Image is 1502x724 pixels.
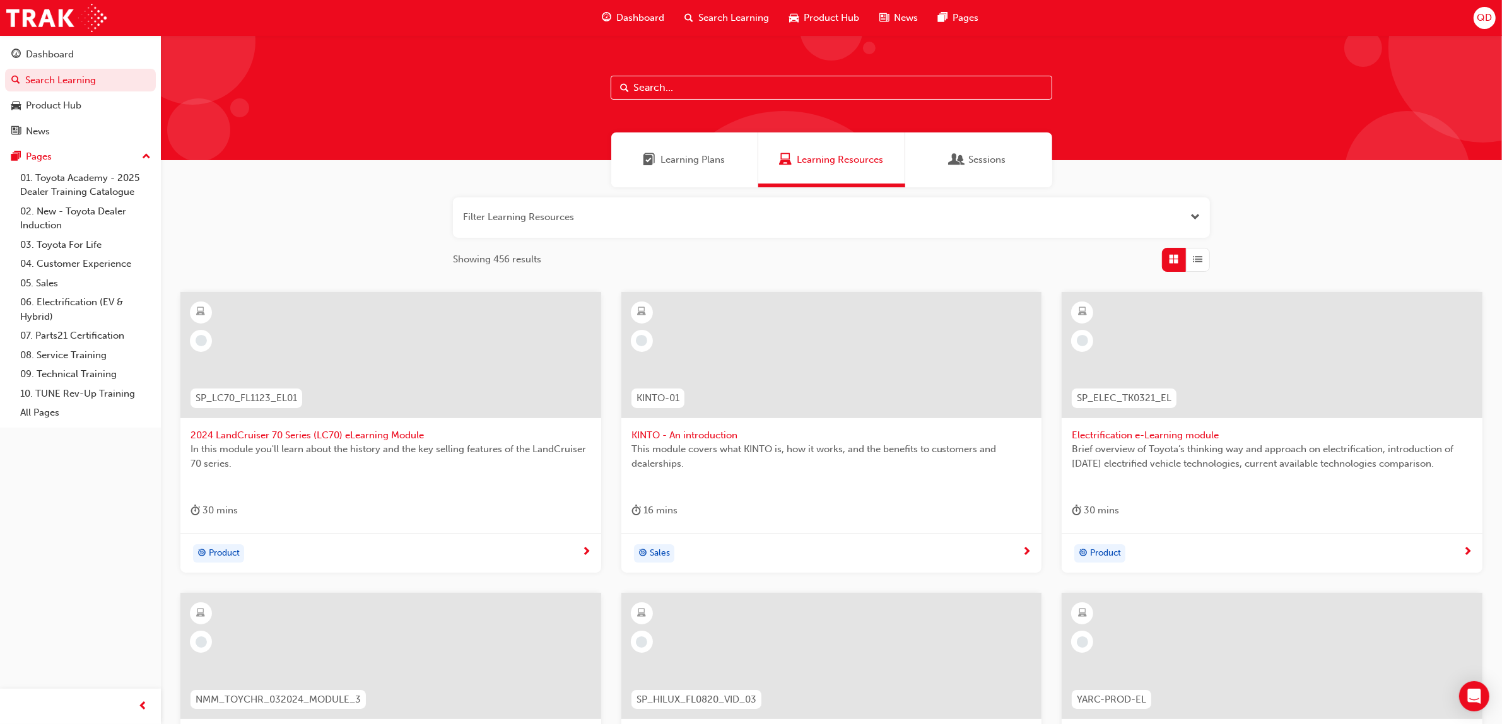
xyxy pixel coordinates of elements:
[938,10,948,26] span: pages-icon
[15,326,156,346] a: 07. Parts21 Certification
[1062,292,1482,573] a: SP_ELEC_TK0321_ELElectrification e-Learning moduleBrief overview of Toyota’s thinking way and app...
[1170,252,1179,267] span: Grid
[758,132,905,187] a: Learning ResourcesLearning Resources
[15,274,156,293] a: 05. Sales
[637,605,646,622] span: learningResourceType_ELEARNING-icon
[5,145,156,168] button: Pages
[15,254,156,274] a: 04. Customer Experience
[197,304,206,320] span: learningResourceType_ELEARNING-icon
[11,151,21,163] span: pages-icon
[620,81,629,95] span: Search
[15,293,156,326] a: 06. Electrification (EV & Hybrid)
[1474,7,1496,29] button: QD
[1477,11,1492,25] span: QD
[191,428,591,443] span: 2024 LandCruiser 70 Series (LC70) eLearning Module
[698,11,769,25] span: Search Learning
[15,202,156,235] a: 02. New - Toyota Dealer Induction
[15,346,156,365] a: 08. Service Training
[453,252,541,267] span: Showing 456 results
[5,120,156,143] a: News
[5,94,156,117] a: Product Hub
[142,149,151,165] span: up-icon
[191,503,200,518] span: duration-icon
[674,5,779,31] a: search-iconSearch Learning
[879,10,889,26] span: news-icon
[209,546,240,561] span: Product
[1077,636,1088,648] span: learningRecordVerb_NONE-icon
[197,546,206,562] span: target-icon
[139,699,148,715] span: prev-icon
[11,75,20,86] span: search-icon
[592,5,674,31] a: guage-iconDashboard
[797,153,883,167] span: Learning Resources
[197,605,206,622] span: learningResourceType_ELEARNING-icon
[15,168,156,202] a: 01. Toyota Academy - 2025 Dealer Training Catalogue
[602,10,611,26] span: guage-icon
[1077,391,1171,406] span: SP_ELEC_TK0321_EL
[621,292,1042,573] a: KINTO-01KINTO - An introductionThis module covers what KINTO is, how it works, and the benefits t...
[636,335,647,346] span: learningRecordVerb_NONE-icon
[15,235,156,255] a: 03. Toyota For Life
[15,365,156,384] a: 09. Technical Training
[631,503,678,518] div: 16 mins
[180,292,601,573] a: SP_LC70_FL1123_EL012024 LandCruiser 70 Series (LC70) eLearning ModuleIn this module you'll learn ...
[11,100,21,112] span: car-icon
[616,11,664,25] span: Dashboard
[1022,547,1031,558] span: next-icon
[951,153,964,167] span: Sessions
[1072,503,1081,518] span: duration-icon
[196,692,361,707] span: NMM_TOYCHR_032024_MODULE_3
[631,503,641,518] span: duration-icon
[191,442,591,470] span: In this module you'll learn about the history and the key selling features of the LandCruiser 70 ...
[611,76,1052,100] input: Search...
[953,11,978,25] span: Pages
[611,132,758,187] a: Learning PlansLearning Plans
[11,126,21,137] span: news-icon
[789,10,799,26] span: car-icon
[15,384,156,404] a: 10. TUNE Rev-Up Training
[5,69,156,92] a: Search Learning
[894,11,918,25] span: News
[684,10,693,26] span: search-icon
[779,5,869,31] a: car-iconProduct Hub
[1079,546,1088,562] span: target-icon
[26,149,52,164] div: Pages
[1078,304,1087,320] span: learningResourceType_ELEARNING-icon
[26,124,50,139] div: News
[661,153,725,167] span: Learning Plans
[196,391,297,406] span: SP_LC70_FL1123_EL01
[779,153,792,167] span: Learning Resources
[582,547,591,558] span: next-icon
[804,11,859,25] span: Product Hub
[631,428,1032,443] span: KINTO - An introduction
[637,304,646,320] span: learningResourceType_ELEARNING-icon
[1077,692,1146,707] span: YARC-PROD-EL
[869,5,928,31] a: news-iconNews
[11,49,21,61] span: guage-icon
[1194,252,1203,267] span: List
[1072,428,1472,443] span: Electrification e-Learning module
[643,153,656,167] span: Learning Plans
[638,546,647,562] span: target-icon
[636,636,647,648] span: learningRecordVerb_NONE-icon
[191,503,238,518] div: 30 mins
[905,132,1052,187] a: SessionsSessions
[1463,547,1472,558] span: next-icon
[631,442,1032,470] span: This module covers what KINTO is, how it works, and the benefits to customers and dealerships.
[1072,442,1472,470] span: Brief overview of Toyota’s thinking way and approach on electrification, introduction of [DATE] e...
[1072,503,1119,518] div: 30 mins
[196,335,207,346] span: learningRecordVerb_NONE-icon
[6,4,107,32] img: Trak
[650,546,670,561] span: Sales
[969,153,1006,167] span: Sessions
[15,403,156,423] a: All Pages
[637,391,679,406] span: KINTO-01
[637,692,756,707] span: SP_HILUX_FL0820_VID_03
[196,636,207,648] span: learningRecordVerb_NONE-icon
[1459,681,1489,711] div: Open Intercom Messenger
[1090,546,1121,561] span: Product
[26,98,81,113] div: Product Hub
[1190,210,1200,225] button: Open the filter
